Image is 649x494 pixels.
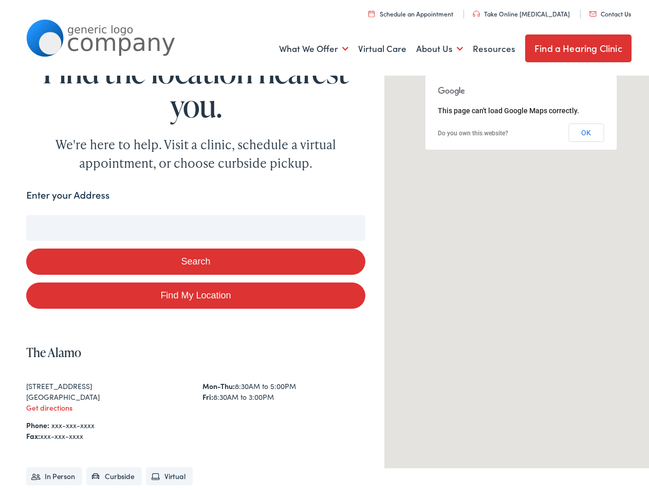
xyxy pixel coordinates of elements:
button: OK [568,120,604,139]
a: Find a Hearing Clinic [525,31,632,59]
div: [GEOGRAPHIC_DATA] [26,389,189,399]
a: What We Offer [279,27,348,65]
li: Curbside [86,464,142,482]
a: Take Online [MEDICAL_DATA] [473,6,570,15]
a: Schedule an Appointment [368,6,453,15]
a: Contact Us [589,6,631,15]
div: 8:30AM to 5:00PM 8:30AM to 3:00PM [202,378,365,399]
strong: Fri: [202,389,213,399]
img: utility icon [589,8,597,13]
strong: Phone: [26,417,49,427]
img: utility icon [473,8,480,14]
div: We're here to help. Visit a clinic, schedule a virtual appointment, or choose curbside pickup. [31,132,360,169]
li: In Person [26,464,82,482]
a: About Us [416,27,463,65]
div: xxx-xxx-xxxx [26,428,365,438]
h1: Find the location nearest you. [26,51,365,119]
a: Do you own this website? [438,127,508,134]
li: Virtual [146,464,193,482]
label: Enter your Address [26,185,109,200]
div: [STREET_ADDRESS] [26,378,189,389]
a: Get directions [26,399,72,410]
a: xxx-xxx-xxxx [51,417,95,427]
a: The Alamo [26,341,81,358]
a: Virtual Care [358,27,406,65]
img: utility icon [368,7,375,14]
span: This page can't load Google Maps correctly. [438,103,579,112]
strong: Mon-Thu: [202,378,235,388]
a: Resources [473,27,515,65]
input: Enter your address or zip code [26,212,365,238]
button: Search [26,245,365,272]
strong: Fax: [26,428,40,438]
a: Find My Location [26,279,365,306]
